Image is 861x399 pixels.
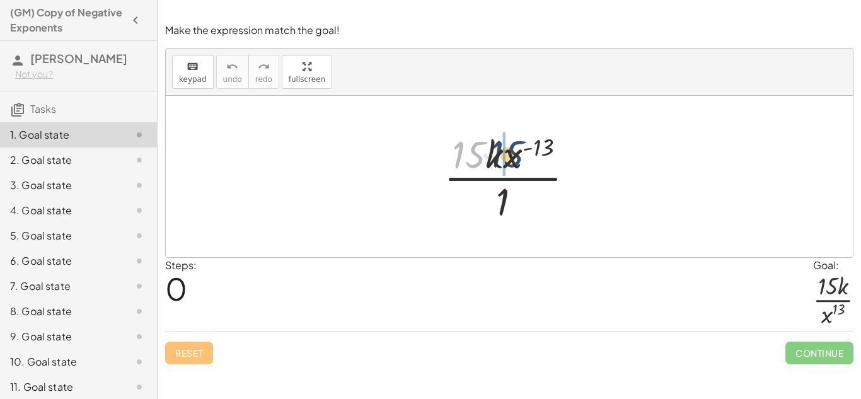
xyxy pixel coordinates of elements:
[132,153,147,168] i: Task not started.
[248,55,279,89] button: redoredo
[132,279,147,294] i: Task not started.
[132,253,147,269] i: Task not started.
[10,354,112,369] div: 10. Goal state
[132,304,147,319] i: Task not started.
[289,75,325,84] span: fullscreen
[132,178,147,193] i: Task not started.
[255,75,272,84] span: redo
[132,329,147,344] i: Task not started.
[30,51,127,66] span: [PERSON_NAME]
[10,253,112,269] div: 6. Goal state
[132,354,147,369] i: Task not started.
[813,258,853,273] div: Goal:
[226,59,238,74] i: undo
[165,258,197,272] label: Steps:
[132,379,147,395] i: Task not started.
[10,127,112,142] div: 1. Goal state
[223,75,242,84] span: undo
[165,269,187,308] span: 0
[282,55,332,89] button: fullscreen
[132,127,147,142] i: Task not started.
[172,55,214,89] button: keyboardkeypad
[10,153,112,168] div: 2. Goal state
[187,59,199,74] i: keyboard
[30,102,56,115] span: Tasks
[179,75,207,84] span: keypad
[10,228,112,243] div: 5. Goal state
[165,23,853,38] p: Make the expression match the goal!
[10,178,112,193] div: 3. Goal state
[10,329,112,344] div: 9. Goal state
[10,279,112,294] div: 7. Goal state
[132,203,147,218] i: Task not started.
[15,68,147,81] div: Not you?
[10,379,112,395] div: 11. Goal state
[132,228,147,243] i: Task not started.
[10,304,112,319] div: 8. Goal state
[216,55,249,89] button: undoundo
[10,203,112,218] div: 4. Goal state
[10,5,124,35] h4: (GM) Copy of Negative Exponents
[258,59,270,74] i: redo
